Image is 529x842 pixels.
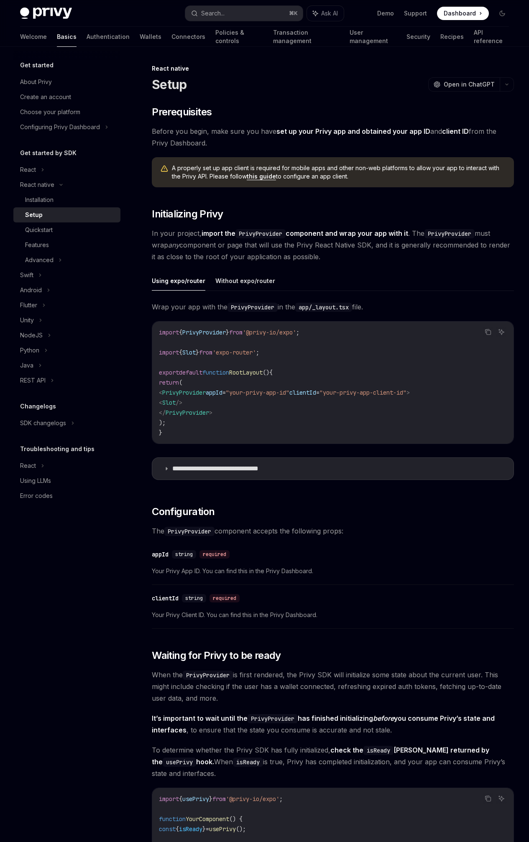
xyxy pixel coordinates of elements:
[186,815,229,823] span: YourComponent
[20,270,33,280] div: Swift
[13,89,120,105] a: Create an account
[279,795,283,803] span: ;
[25,255,54,265] div: Advanced
[183,671,233,680] code: PrivyProvider
[276,127,430,136] a: set up your Privy app and obtained your app ID
[172,164,506,181] span: A properly set up app client is required for mobile apps and other non-web platforms to allow you...
[424,229,475,238] code: PrivyProvider
[179,795,182,803] span: {
[373,714,394,722] em: before
[159,399,162,406] span: <
[152,125,514,149] span: Before you begin, make sure you have and from the Privy Dashboard.
[159,825,176,833] span: const
[159,369,179,376] span: export
[13,105,120,120] a: Choose your platform
[25,195,54,205] div: Installation
[229,369,263,376] span: RootLayout
[175,551,193,558] span: string
[206,825,209,833] span: =
[206,389,222,396] span: appId
[179,379,182,386] span: (
[159,815,186,823] span: function
[20,444,95,454] h5: Troubleshooting and tips
[229,815,243,823] span: () {
[269,369,273,376] span: {
[163,758,196,767] code: usePrivy
[171,27,205,47] a: Connectors
[316,389,319,396] span: =
[159,795,179,803] span: import
[25,210,43,220] div: Setup
[199,349,212,356] span: from
[185,595,203,602] span: string
[201,8,225,18] div: Search...
[152,301,514,313] span: Wrap your app with the in the file.
[20,60,54,70] h5: Get started
[159,419,166,426] span: );
[243,329,296,336] span: '@privy-io/expo'
[25,240,49,250] div: Features
[307,6,344,21] button: Ask AI
[152,505,215,518] span: Configuration
[140,27,161,47] a: Wallets
[152,77,187,92] h1: Setup
[319,389,406,396] span: "your-privy-app-client-id"
[20,360,33,370] div: Java
[196,349,199,356] span: }
[363,746,394,755] code: isReady
[13,488,120,503] a: Error codes
[57,27,77,47] a: Basics
[179,349,182,356] span: {
[152,64,514,73] div: React native
[159,379,179,386] span: return
[226,389,289,396] span: "your-privy-app-id"
[152,594,179,602] div: clientId
[13,222,120,237] a: Quickstart
[159,329,179,336] span: import
[212,349,256,356] span: 'expo-router'
[444,80,495,89] span: Open in ChatGPT
[248,714,298,723] code: PrivyProvider
[168,241,179,249] em: any
[20,180,54,190] div: React native
[235,229,286,238] code: PrivyProvider
[236,825,246,833] span: ();
[13,74,120,89] a: About Privy
[295,303,352,312] code: app/_layout.tsx
[442,127,469,136] a: client ID
[87,27,130,47] a: Authentication
[185,6,303,21] button: Search...⌘K
[215,27,263,47] a: Policies & controls
[210,594,240,602] div: required
[176,399,182,406] span: />
[273,27,339,47] a: Transaction management
[321,9,338,18] span: Ask AI
[20,300,37,310] div: Flutter
[20,476,51,486] div: Using LLMs
[159,389,162,396] span: <
[159,409,166,416] span: </
[20,122,100,132] div: Configuring Privy Dashboard
[263,369,269,376] span: ()
[226,329,229,336] span: }
[13,237,120,253] a: Features
[20,77,52,87] div: About Privy
[152,744,514,779] span: To determine whether the Privy SDK has fully initialized, When is true, Privy has completed initi...
[166,409,209,416] span: PrivyProvider
[289,389,316,396] span: clientId
[483,793,493,804] button: Copy the contents from the code block
[159,429,162,436] span: }
[20,491,53,501] div: Error codes
[406,389,410,396] span: >
[20,148,77,158] h5: Get started by SDK
[496,7,509,20] button: Toggle dark mode
[152,649,281,662] span: Waiting for Privy to be ready
[233,758,263,767] code: isReady
[444,9,476,18] span: Dashboard
[164,527,215,536] code: PrivyProvider
[209,825,236,833] span: usePrivy
[247,173,276,180] a: this guide
[152,271,205,291] button: Using expo/router
[202,825,206,833] span: }
[20,461,36,471] div: React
